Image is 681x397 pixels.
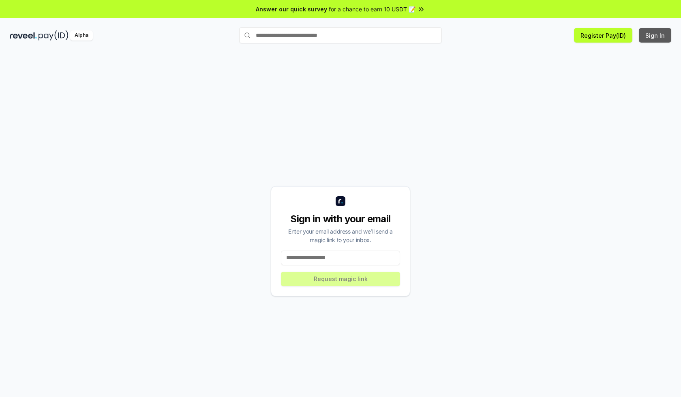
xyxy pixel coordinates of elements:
button: Register Pay(ID) [574,28,632,43]
button: Sign In [639,28,671,43]
img: pay_id [39,30,69,41]
div: Sign in with your email [281,212,400,225]
img: logo_small [336,196,345,206]
img: reveel_dark [10,30,37,41]
div: Alpha [70,30,93,41]
div: Enter your email address and we’ll send a magic link to your inbox. [281,227,400,244]
span: for a chance to earn 10 USDT 📝 [329,5,415,13]
span: Answer our quick survey [256,5,327,13]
